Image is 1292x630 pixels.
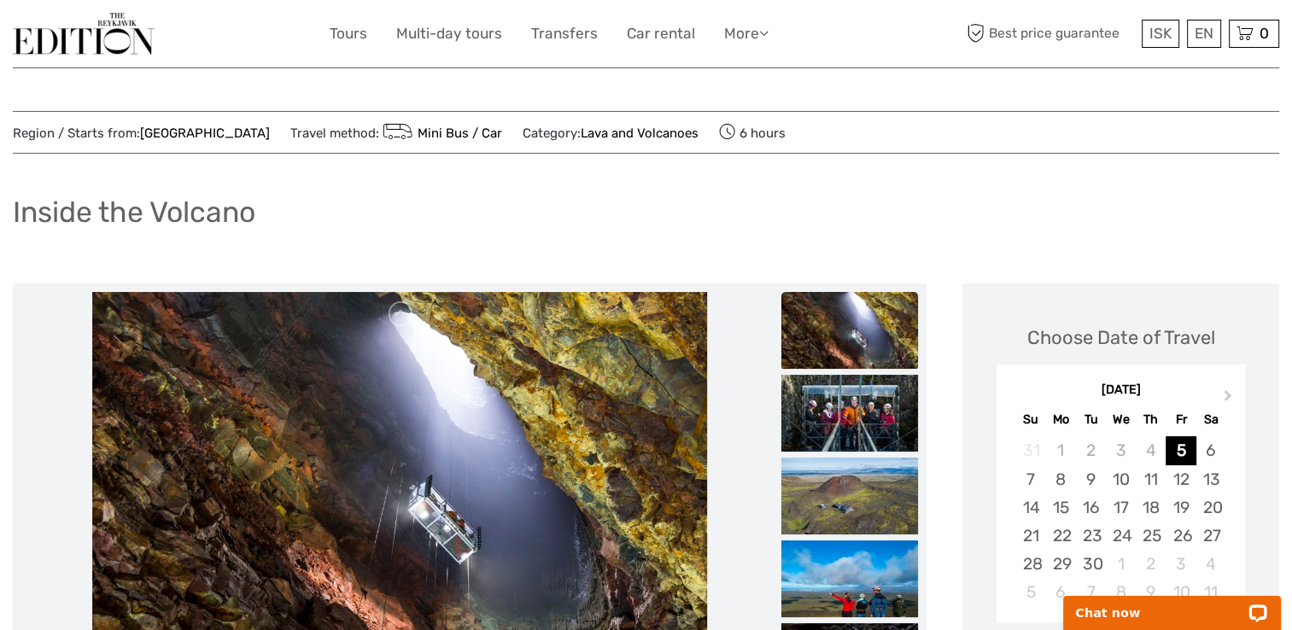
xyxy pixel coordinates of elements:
img: The Reykjavík Edition [13,13,155,55]
div: Not available Thursday, September 4th, 2025 [1136,436,1166,464]
div: Choose Thursday, September 11th, 2025 [1136,465,1166,493]
div: Fr [1166,408,1196,431]
span: Category: [523,125,699,143]
div: Choose Saturday, September 13th, 2025 [1196,465,1226,493]
div: Choose Friday, September 12th, 2025 [1166,465,1196,493]
div: Choose Monday, September 15th, 2025 [1046,493,1076,522]
div: Th [1136,408,1166,431]
div: month 2025-09 [1003,436,1240,606]
div: Choose Thursday, October 2nd, 2025 [1136,550,1166,578]
div: Not available Wednesday, September 3rd, 2025 [1106,436,1136,464]
div: Not available Monday, September 1st, 2025 [1046,436,1076,464]
div: Choose Sunday, September 14th, 2025 [1015,493,1045,522]
div: Sa [1196,408,1226,431]
iframe: LiveChat chat widget [1052,576,1292,630]
div: Not available Tuesday, September 2nd, 2025 [1076,436,1106,464]
div: Tu [1076,408,1106,431]
span: Best price guarantee [962,20,1137,48]
div: Choose Monday, September 22nd, 2025 [1046,522,1076,550]
div: Choose Monday, October 6th, 2025 [1046,578,1076,606]
a: Tours [330,21,367,46]
div: Choose Saturday, September 27th, 2025 [1196,522,1226,550]
div: Choose Wednesday, September 24th, 2025 [1106,522,1136,550]
a: [GEOGRAPHIC_DATA] [140,125,270,141]
div: Choose Sunday, September 7th, 2025 [1015,465,1045,493]
div: Choose Wednesday, October 1st, 2025 [1106,550,1136,578]
div: Choose Saturday, October 4th, 2025 [1196,550,1226,578]
div: Choose Saturday, September 6th, 2025 [1196,436,1226,464]
div: Choose Tuesday, September 9th, 2025 [1076,465,1106,493]
div: [DATE] [997,382,1245,400]
div: Choose Sunday, September 21st, 2025 [1015,522,1045,550]
div: Choose Tuesday, September 30th, 2025 [1076,550,1106,578]
div: EN [1187,20,1221,48]
div: Not available Sunday, August 31st, 2025 [1015,436,1045,464]
a: More [724,21,769,46]
h1: Inside the Volcano [13,195,255,230]
div: Choose Date of Travel [1027,324,1215,351]
span: ISK [1149,25,1172,42]
span: 0 [1257,25,1272,42]
a: Transfers [531,21,598,46]
a: Mini Bus / Car [379,125,502,141]
img: 7a37644959514a24802c9fd48de7ef32_slider_thumbnail.jpeg [781,540,918,617]
a: Lava and Volcanoes [581,125,699,141]
div: Choose Thursday, September 18th, 2025 [1136,493,1166,522]
div: Mo [1046,408,1076,431]
div: Su [1015,408,1045,431]
div: We [1106,408,1136,431]
div: Choose Monday, September 29th, 2025 [1046,550,1076,578]
div: Choose Monday, September 8th, 2025 [1046,465,1076,493]
div: Choose Wednesday, September 10th, 2025 [1106,465,1136,493]
div: Choose Saturday, September 20th, 2025 [1196,493,1226,522]
a: Car rental [627,21,695,46]
div: Choose Friday, September 19th, 2025 [1166,493,1196,522]
div: Choose Friday, October 3rd, 2025 [1166,550,1196,578]
div: Choose Friday, September 5th, 2025 [1166,436,1196,464]
div: Choose Tuesday, September 23rd, 2025 [1076,522,1106,550]
span: Travel method: [290,120,502,144]
span: Region / Starts from: [13,125,270,143]
div: Choose Sunday, September 28th, 2025 [1015,550,1045,578]
img: e8a67274b68a4dadaf5e23364ff0a6d7_slider_thumbnail.jpeg [781,458,918,534]
div: Choose Thursday, September 25th, 2025 [1136,522,1166,550]
div: Choose Friday, September 26th, 2025 [1166,522,1196,550]
img: cd5cc137e7404e5d959b00fd62ad6284_slider_thumbnail.jpeg [781,375,918,452]
span: 6 hours [719,120,786,144]
div: Choose Sunday, October 5th, 2025 [1015,578,1045,606]
a: Multi-day tours [396,21,502,46]
img: baa3929123884c44bd879ce76364a2bd_slider_thumbnail.jpeg [781,292,918,369]
div: Choose Tuesday, September 16th, 2025 [1076,493,1106,522]
button: Next Month [1216,386,1243,413]
div: Choose Wednesday, September 17th, 2025 [1106,493,1136,522]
